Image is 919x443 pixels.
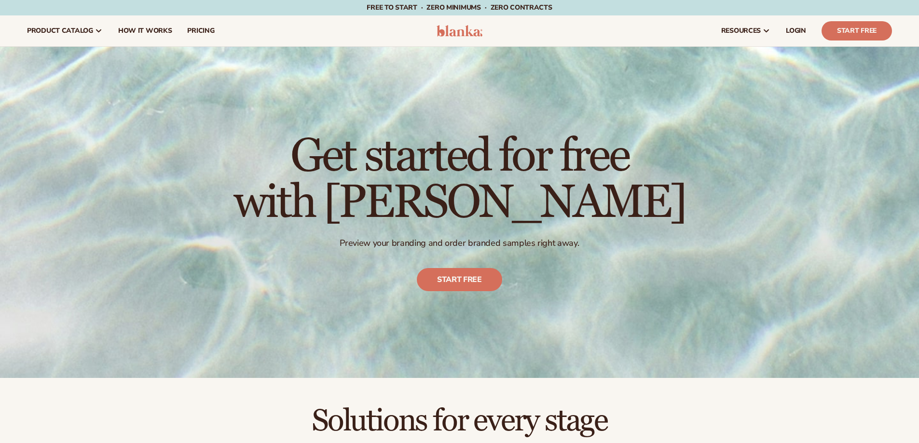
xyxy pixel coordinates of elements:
a: Start Free [822,21,892,40]
h1: Get started for free with [PERSON_NAME] [233,134,686,226]
span: product catalog [27,27,93,35]
a: product catalog [19,15,110,46]
a: LOGIN [778,15,814,46]
a: How It Works [110,15,180,46]
span: Free to start · ZERO minimums · ZERO contracts [367,3,552,12]
a: Start free [417,268,502,291]
span: How It Works [118,27,172,35]
a: resources [713,15,778,46]
a: pricing [179,15,222,46]
h2: Solutions for every stage [27,405,892,437]
span: pricing [187,27,214,35]
img: logo [437,25,482,37]
p: Preview your branding and order branded samples right away. [233,238,686,249]
span: LOGIN [786,27,806,35]
span: resources [721,27,761,35]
